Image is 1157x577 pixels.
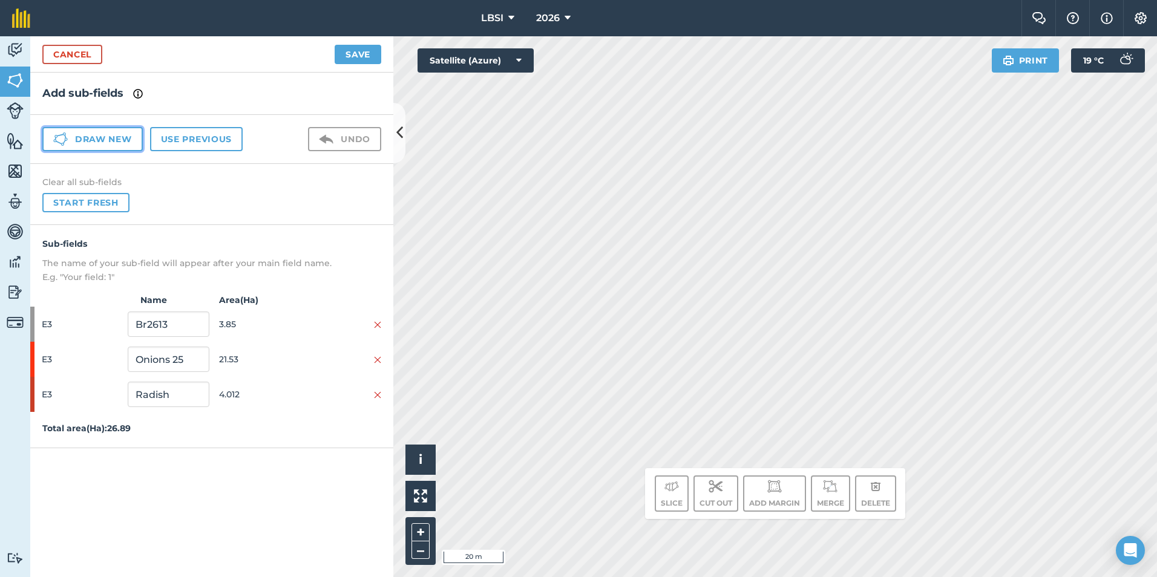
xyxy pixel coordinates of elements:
button: Delete [855,475,896,512]
h4: Sub-fields [42,237,381,250]
button: Cut out [693,475,738,512]
button: – [411,541,430,559]
img: svg+xml;base64,PD94bWwgdmVyc2lvbj0iMS4wIiBlbmNvZGluZz0idXRmLTgiPz4KPCEtLSBHZW5lcmF0b3I6IEFkb2JlIE... [7,102,24,119]
img: svg+xml;base64,PHN2ZyB4bWxucz0iaHR0cDovL3d3dy53My5vcmcvMjAwMC9zdmciIHdpZHRoPSI1NiIgaGVpZ2h0PSI2MC... [7,71,24,90]
img: svg+xml;base64,PD94bWwgdmVyc2lvbj0iMS4wIiBlbmNvZGluZz0idXRmLTgiPz4KPCEtLSBHZW5lcmF0b3I6IEFkb2JlIE... [7,283,24,301]
button: 19 °C [1071,48,1145,73]
strong: Total area ( Ha ): 26.89 [42,423,131,434]
span: 3.85 [219,313,300,336]
button: Draw new [42,127,143,151]
button: Use previous [150,127,243,151]
button: Satellite (Azure) [418,48,534,73]
p: The name of your sub-field will appear after your main field name. [42,256,381,270]
img: svg+xml;base64,PHN2ZyB4bWxucz0iaHR0cDovL3d3dy53My5vcmcvMjAwMC9zdmciIHdpZHRoPSIyMiIgaGVpZ2h0PSIzMC... [374,390,381,400]
img: svg+xml;base64,PHN2ZyB4bWxucz0iaHR0cDovL3d3dy53My5vcmcvMjAwMC9zdmciIHdpZHRoPSI1NiIgaGVpZ2h0PSI2MC... [7,162,24,180]
div: Open Intercom Messenger [1116,536,1145,565]
img: svg+xml;base64,PD94bWwgdmVyc2lvbj0iMS4wIiBlbmNvZGluZz0idXRmLTgiPz4KPCEtLSBHZW5lcmF0b3I6IEFkb2JlIE... [7,314,24,331]
a: Cancel [42,45,102,64]
img: svg+xml;base64,PD94bWwgdmVyc2lvbj0iMS4wIiBlbmNvZGluZz0idXRmLTgiPz4KPCEtLSBHZW5lcmF0b3I6IEFkb2JlIE... [767,479,782,494]
img: Four arrows, one pointing top left, one top right, one bottom right and the last bottom left [414,489,427,503]
button: i [405,445,436,475]
button: Slice [655,475,689,512]
img: svg+xml;base64,PD94bWwgdmVyc2lvbj0iMS4wIiBlbmNvZGluZz0idXRmLTgiPz4KPCEtLSBHZW5lcmF0b3I6IEFkb2JlIE... [7,253,24,271]
img: svg+xml;base64,PD94bWwgdmVyc2lvbj0iMS4wIiBlbmNvZGluZz0idXRmLTgiPz4KPCEtLSBHZW5lcmF0b3I6IEFkb2JlIE... [1113,48,1138,73]
span: 19 ° C [1083,48,1104,73]
img: svg+xml;base64,PHN2ZyB4bWxucz0iaHR0cDovL3d3dy53My5vcmcvMjAwMC9zdmciIHdpZHRoPSIyMiIgaGVpZ2h0PSIzMC... [374,320,381,330]
img: svg+xml;base64,PD94bWwgdmVyc2lvbj0iMS4wIiBlbmNvZGluZz0idXRmLTgiPz4KPCEtLSBHZW5lcmF0b3I6IEFkb2JlIE... [823,479,837,494]
h2: Add sub-fields [42,85,381,102]
div: E34.012 [30,377,393,412]
strong: Area ( Ha ) [212,293,393,307]
img: svg+xml;base64,PHN2ZyB4bWxucz0iaHR0cDovL3d3dy53My5vcmcvMjAwMC9zdmciIHdpZHRoPSIxOSIgaGVpZ2h0PSIyNC... [1003,53,1014,68]
img: Two speech bubbles overlapping with the left bubble in the forefront [1032,12,1046,24]
img: svg+xml;base64,PD94bWwgdmVyc2lvbj0iMS4wIiBlbmNvZGluZz0idXRmLTgiPz4KPCEtLSBHZW5lcmF0b3I6IEFkb2JlIE... [709,479,723,494]
img: svg+xml;base64,PHN2ZyB4bWxucz0iaHR0cDovL3d3dy53My5vcmcvMjAwMC9zdmciIHdpZHRoPSIxNyIgaGVpZ2h0PSIxNy... [133,86,143,101]
span: i [419,452,422,467]
p: E.g. "Your field: 1" [42,270,381,284]
img: svg+xml;base64,PHN2ZyB4bWxucz0iaHR0cDovL3d3dy53My5vcmcvMjAwMC9zdmciIHdpZHRoPSIxNyIgaGVpZ2h0PSIxNy... [1101,11,1113,25]
button: + [411,523,430,541]
img: svg+xml;base64,PD94bWwgdmVyc2lvbj0iMS4wIiBlbmNvZGluZz0idXRmLTgiPz4KPCEtLSBHZW5lcmF0b3I6IEFkb2JlIE... [664,479,679,494]
img: A cog icon [1133,12,1148,24]
img: svg+xml;base64,PHN2ZyB4bWxucz0iaHR0cDovL3d3dy53My5vcmcvMjAwMC9zdmciIHdpZHRoPSIxOCIgaGVpZ2h0PSIyNC... [870,479,881,494]
strong: Name [121,293,212,307]
img: fieldmargin Logo [12,8,30,28]
img: svg+xml;base64,PHN2ZyB4bWxucz0iaHR0cDovL3d3dy53My5vcmcvMjAwMC9zdmciIHdpZHRoPSIyMiIgaGVpZ2h0PSIzMC... [374,355,381,365]
img: svg+xml;base64,PD94bWwgdmVyc2lvbj0iMS4wIiBlbmNvZGluZz0idXRmLTgiPz4KPCEtLSBHZW5lcmF0b3I6IEFkb2JlIE... [7,192,24,210]
img: svg+xml;base64,PD94bWwgdmVyc2lvbj0iMS4wIiBlbmNvZGluZz0idXRmLTgiPz4KPCEtLSBHZW5lcmF0b3I6IEFkb2JlIE... [319,132,333,146]
h4: Clear all sub-fields [42,176,381,188]
img: svg+xml;base64,PD94bWwgdmVyc2lvbj0iMS4wIiBlbmNvZGluZz0idXRmLTgiPz4KPCEtLSBHZW5lcmF0b3I6IEFkb2JlIE... [7,223,24,241]
img: svg+xml;base64,PD94bWwgdmVyc2lvbj0iMS4wIiBlbmNvZGluZz0idXRmLTgiPz4KPCEtLSBHZW5lcmF0b3I6IEFkb2JlIE... [7,41,24,59]
span: 4.012 [219,383,300,406]
span: E3 [42,383,123,406]
button: Undo [308,127,381,151]
span: 2026 [536,11,560,25]
div: E321.53 [30,342,393,377]
span: E3 [42,313,123,336]
span: E3 [42,348,123,371]
img: A question mark icon [1066,12,1080,24]
span: LBSI [481,11,503,25]
button: Add margin [743,475,806,512]
img: svg+xml;base64,PD94bWwgdmVyc2lvbj0iMS4wIiBlbmNvZGluZz0idXRmLTgiPz4KPCEtLSBHZW5lcmF0b3I6IEFkb2JlIE... [7,552,24,564]
div: E33.85 [30,307,393,342]
img: svg+xml;base64,PHN2ZyB4bWxucz0iaHR0cDovL3d3dy53My5vcmcvMjAwMC9zdmciIHdpZHRoPSI1NiIgaGVpZ2h0PSI2MC... [7,132,24,150]
span: 21.53 [219,348,300,371]
button: Print [992,48,1060,73]
button: Save [335,45,381,64]
button: Merge [811,475,850,512]
button: Start fresh [42,193,129,212]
